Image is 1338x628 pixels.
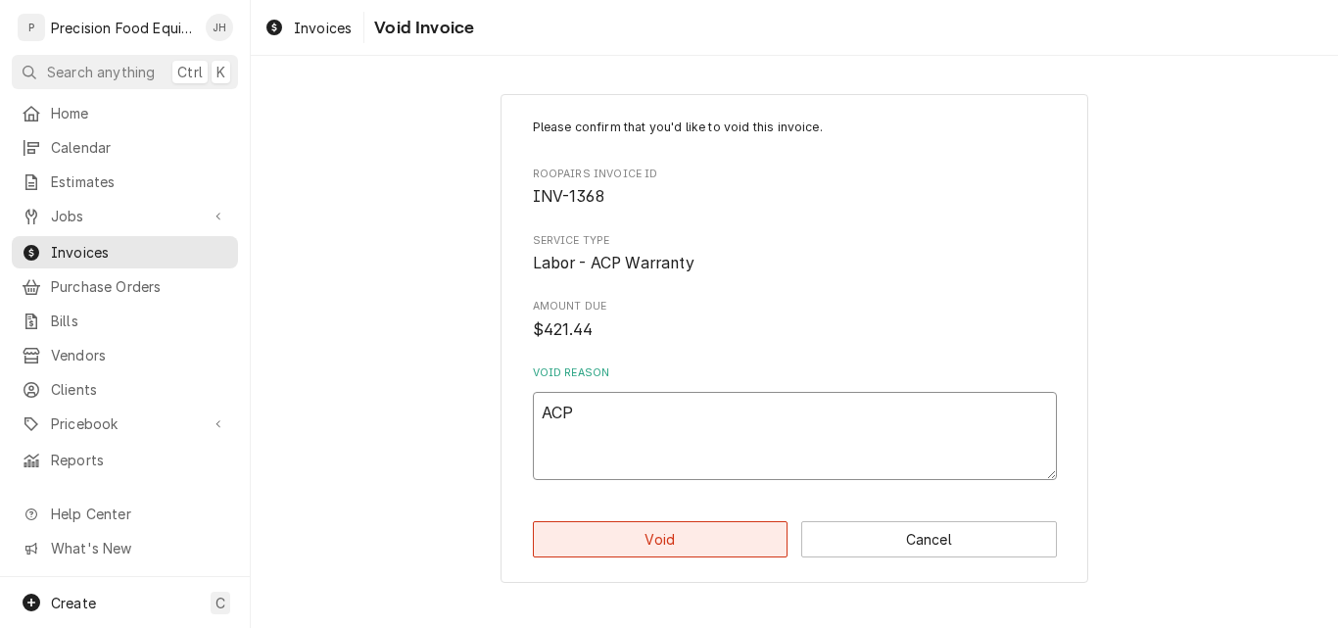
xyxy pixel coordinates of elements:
span: Labor - ACP Warranty [533,254,694,272]
div: Amount Due [533,299,1057,341]
div: Button Group Row [533,521,1057,557]
span: Void Invoice [368,15,474,41]
div: Service Type [533,233,1057,275]
span: Jobs [51,206,199,226]
div: P [18,14,45,41]
textarea: ACP [533,392,1057,480]
div: Roopairs Invoice ID [533,167,1057,209]
span: Vendors [51,345,228,365]
div: Jason Hertel's Avatar [206,14,233,41]
button: Cancel [801,521,1057,557]
span: INV-1368 [533,187,604,206]
button: Search anythingCtrlK [12,55,238,89]
span: Home [51,103,228,123]
span: Service Type [533,252,1057,275]
div: Precision Food Equipment LLC [51,18,195,38]
a: Clients [12,373,238,406]
a: Go to Help Center [12,498,238,530]
p: Please confirm that you'd like to void this invoice. [533,119,1057,136]
a: Go to Pricebook [12,408,238,440]
a: Go to What's New [12,532,238,564]
span: $421.44 [533,320,594,339]
span: Calendar [51,137,228,158]
a: Purchase Orders [12,270,238,303]
label: Void Reason [533,365,1057,381]
span: Help Center [51,504,226,524]
span: Estimates [51,171,228,192]
span: C [215,593,225,613]
span: Create [51,595,96,611]
a: Vendors [12,339,238,371]
span: Amount Due [533,299,1057,314]
a: Home [12,97,238,129]
span: Purchase Orders [51,276,228,297]
span: Reports [51,450,228,470]
span: Invoices [294,18,352,38]
span: Roopairs Invoice ID [533,185,1057,209]
div: Void Reason [533,365,1057,480]
span: Pricebook [51,413,199,434]
span: Roopairs Invoice ID [533,167,1057,182]
div: Invoice Void [501,94,1088,583]
span: Service Type [533,233,1057,249]
a: Calendar [12,131,238,164]
span: Ctrl [177,62,203,82]
a: Bills [12,305,238,337]
a: Invoices [12,236,238,268]
div: JH [206,14,233,41]
a: Invoices [257,12,359,44]
span: Bills [51,311,228,331]
a: Reports [12,444,238,476]
span: Search anything [47,62,155,82]
div: Button Group [533,521,1057,557]
span: Clients [51,379,228,400]
span: Amount Due [533,318,1057,342]
span: K [216,62,225,82]
a: Estimates [12,166,238,198]
span: Invoices [51,242,228,263]
span: What's New [51,538,226,558]
div: Invoice Void Form [533,119,1057,480]
a: Go to Jobs [12,200,238,232]
button: Void [533,521,788,557]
